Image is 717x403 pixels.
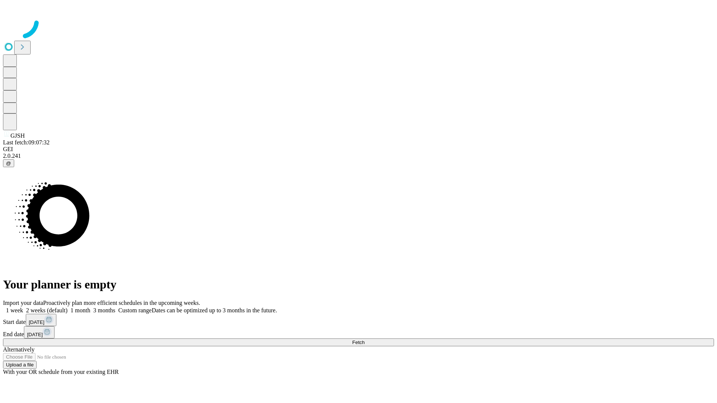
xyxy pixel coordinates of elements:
[29,319,44,325] span: [DATE]
[3,346,34,353] span: Alternatively
[3,146,714,153] div: GEI
[43,300,200,306] span: Proactively plan more efficient schedules in the upcoming weeks.
[3,159,14,167] button: @
[93,307,115,313] span: 3 months
[71,307,90,313] span: 1 month
[3,278,714,291] h1: Your planner is empty
[3,361,37,369] button: Upload a file
[26,314,56,326] button: [DATE]
[3,314,714,326] div: Start date
[3,326,714,338] div: End date
[3,139,50,146] span: Last fetch: 09:07:32
[352,340,364,345] span: Fetch
[152,307,277,313] span: Dates can be optimized up to 3 months in the future.
[118,307,152,313] span: Custom range
[3,300,43,306] span: Import your data
[24,326,55,338] button: [DATE]
[3,369,119,375] span: With your OR schedule from your existing EHR
[3,153,714,159] div: 2.0.241
[10,132,25,139] span: GJSH
[26,307,68,313] span: 2 weeks (default)
[27,332,43,337] span: [DATE]
[3,338,714,346] button: Fetch
[6,160,11,166] span: @
[6,307,23,313] span: 1 week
